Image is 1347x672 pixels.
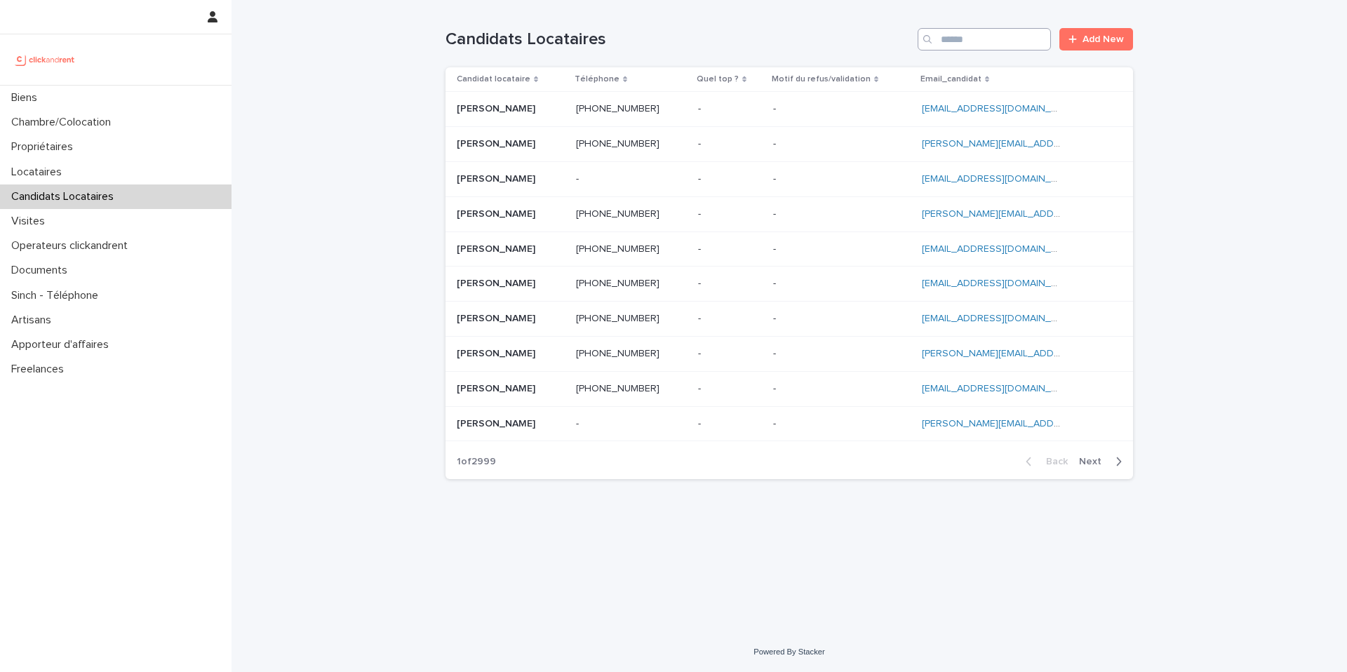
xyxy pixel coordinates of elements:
ringoverc2c-number-84e06f14122c: [PHONE_NUMBER] [576,209,659,219]
ringoverc2c-84e06f14122c: Call with Ringover [576,209,659,219]
p: Apporteur d'affaires [6,338,120,351]
p: - [773,380,779,395]
tr: [PERSON_NAME][PERSON_NAME] -- -- -- [EMAIL_ADDRESS][DOMAIN_NAME] [445,161,1133,196]
p: [PERSON_NAME] [457,241,538,255]
ringoverc2c-number-84e06f14122c: [PHONE_NUMBER] [576,104,659,114]
img: UCB0brd3T0yccxBKYDjQ [11,46,79,74]
span: Back [1038,457,1068,466]
ringoverc2c-number-84e06f14122c: [PHONE_NUMBER] [576,139,659,149]
p: [PERSON_NAME] [457,415,538,430]
span: Add New [1083,34,1124,44]
p: [PERSON_NAME] [457,206,538,220]
p: Motif du refus/validation [772,72,871,87]
p: [PERSON_NAME] [457,135,538,150]
p: - [773,135,779,150]
p: [PERSON_NAME] [457,380,538,395]
ringoverc2c-84e06f14122c: Call with Ringover [576,314,659,323]
p: Candidats Locataires [6,190,125,203]
p: - [773,275,779,290]
a: [EMAIL_ADDRESS][DOMAIN_NAME] [922,314,1080,323]
p: 1 of 2999 [445,445,507,479]
p: [PERSON_NAME] [457,345,538,360]
ringoverc2c-number-84e06f14122c: [PHONE_NUMBER] [576,314,659,323]
tr: [PERSON_NAME][PERSON_NAME] [PHONE_NUMBER] -- -- [PERSON_NAME][EMAIL_ADDRESS][DOMAIN_NAME] [445,127,1133,162]
a: [PERSON_NAME][EMAIL_ADDRESS][DOMAIN_NAME] [922,419,1157,429]
ringoverc2c-84e06f14122c: Call with Ringover [576,244,659,254]
ringoverc2c-number-84e06f14122c: [PHONE_NUMBER] [576,244,659,254]
p: Candidat locataire [457,72,530,87]
a: Add New [1059,28,1133,51]
p: [PERSON_NAME] [457,275,538,290]
ringoverc2c-84e06f14122c: Call with Ringover [576,384,659,394]
p: - [698,275,704,290]
ringoverc2c-84e06f14122c: Call with Ringover [576,139,659,149]
p: - [773,310,779,325]
p: Locataires [6,166,73,179]
p: - [773,241,779,255]
p: Propriétaires [6,140,84,154]
p: - [698,206,704,220]
p: - [698,100,704,115]
button: Back [1014,455,1073,468]
ringoverc2c-number-84e06f14122c: [PHONE_NUMBER] [576,278,659,288]
p: - [773,206,779,220]
tr: [PERSON_NAME][PERSON_NAME] [PHONE_NUMBER] -- -- [EMAIL_ADDRESS][DOMAIN_NAME] [445,231,1133,267]
tr: [PERSON_NAME][PERSON_NAME] [PHONE_NUMBER] -- -- [EMAIL_ADDRESS][DOMAIN_NAME] [445,371,1133,406]
p: [PERSON_NAME] [457,310,538,325]
span: Next [1079,457,1110,466]
ringoverc2c-84e06f14122c: Call with Ringover [576,349,659,358]
h1: Candidats Locataires [445,29,912,50]
p: - [773,100,779,115]
p: - [698,170,704,185]
a: [PERSON_NAME][EMAIL_ADDRESS][DOMAIN_NAME] [922,349,1157,358]
p: [PERSON_NAME] [457,100,538,115]
ringoverc2c-number-84e06f14122c: [PHONE_NUMBER] [576,384,659,394]
a: [PERSON_NAME][EMAIL_ADDRESS][DOMAIN_NAME] [922,209,1157,219]
p: - [773,415,779,430]
p: - [576,170,582,185]
p: Quel top ? [697,72,739,87]
p: - [773,170,779,185]
p: Biens [6,91,48,105]
p: Operateurs clickandrent [6,239,139,253]
a: [PERSON_NAME][EMAIL_ADDRESS][DOMAIN_NAME] [922,139,1157,149]
tr: [PERSON_NAME][PERSON_NAME] [PHONE_NUMBER] -- -- [EMAIL_ADDRESS][DOMAIN_NAME] [445,302,1133,337]
ringoverc2c-84e06f14122c: Call with Ringover [576,278,659,288]
p: - [576,415,582,430]
a: [EMAIL_ADDRESS][DOMAIN_NAME] [922,278,1080,288]
tr: [PERSON_NAME][PERSON_NAME] [PHONE_NUMBER] -- -- [EMAIL_ADDRESS][DOMAIN_NAME] [445,267,1133,302]
p: Artisans [6,314,62,327]
p: Visites [6,215,56,228]
p: - [698,415,704,430]
ringoverc2c-number-84e06f14122c: [PHONE_NUMBER] [576,349,659,358]
p: - [698,135,704,150]
p: Email_candidat [920,72,981,87]
a: [EMAIL_ADDRESS][DOMAIN_NAME] [922,384,1080,394]
a: [EMAIL_ADDRESS][DOMAIN_NAME] [922,244,1080,254]
a: Powered By Stacker [753,647,824,656]
p: Freelances [6,363,75,376]
tr: [PERSON_NAME][PERSON_NAME] [PHONE_NUMBER] -- -- [PERSON_NAME][EMAIL_ADDRESS][DOMAIN_NAME] [445,196,1133,231]
tr: [PERSON_NAME][PERSON_NAME] [PHONE_NUMBER] -- -- [EMAIL_ADDRESS][DOMAIN_NAME] [445,92,1133,127]
input: Search [918,28,1051,51]
p: - [773,345,779,360]
tr: [PERSON_NAME][PERSON_NAME] -- -- -- [PERSON_NAME][EMAIL_ADDRESS][DOMAIN_NAME] [445,406,1133,441]
a: [EMAIL_ADDRESS][DOMAIN_NAME] [922,174,1080,184]
p: Chambre/Colocation [6,116,122,129]
p: Sinch - Téléphone [6,289,109,302]
p: - [698,345,704,360]
p: - [698,310,704,325]
p: Documents [6,264,79,277]
p: - [698,241,704,255]
a: [EMAIL_ADDRESS][DOMAIN_NAME] [922,104,1080,114]
tr: [PERSON_NAME][PERSON_NAME] [PHONE_NUMBER] -- -- [PERSON_NAME][EMAIL_ADDRESS][DOMAIN_NAME] [445,336,1133,371]
p: - [698,380,704,395]
ringoverc2c-84e06f14122c: Call with Ringover [576,104,659,114]
p: [PERSON_NAME] [457,170,538,185]
button: Next [1073,455,1133,468]
p: Téléphone [575,72,619,87]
